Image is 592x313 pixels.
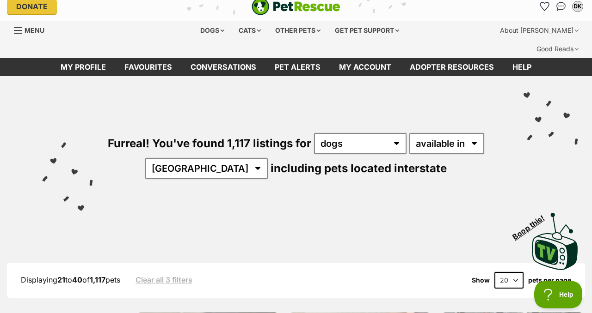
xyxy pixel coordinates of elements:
iframe: Help Scout Beacon - Open [534,281,583,308]
div: DK [573,2,582,11]
span: including pets located interstate [271,162,447,175]
span: Menu [25,26,44,34]
strong: 21 [57,275,65,284]
div: Get pet support [328,21,406,40]
span: Boop this! [511,208,554,241]
strong: 40 [72,275,82,284]
img: chat-41dd97257d64d25036548639549fe6c8038ab92f7586957e7f3b1b290dea8141.svg [556,2,566,11]
a: My profile [51,58,115,76]
a: My account [330,58,401,76]
div: About [PERSON_NAME] [493,21,585,40]
div: Cats [232,21,267,40]
a: Favourites [115,58,181,76]
strong: 1,117 [90,275,105,284]
label: pets per page [528,277,571,284]
a: conversations [181,58,265,76]
img: PetRescue TV logo [532,213,578,270]
a: Pet alerts [265,58,330,76]
a: Menu [14,21,51,38]
div: Dogs [194,21,231,40]
a: Help [503,58,541,76]
a: Adopter resources [401,58,503,76]
span: Furreal! You've found 1,117 listings for [108,137,311,150]
a: Boop this! [532,205,578,272]
div: Good Reads [530,40,585,58]
div: Other pets [269,21,327,40]
a: Clear all 3 filters [136,276,192,284]
span: Displaying to of pets [21,275,120,284]
span: Show [472,277,490,284]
